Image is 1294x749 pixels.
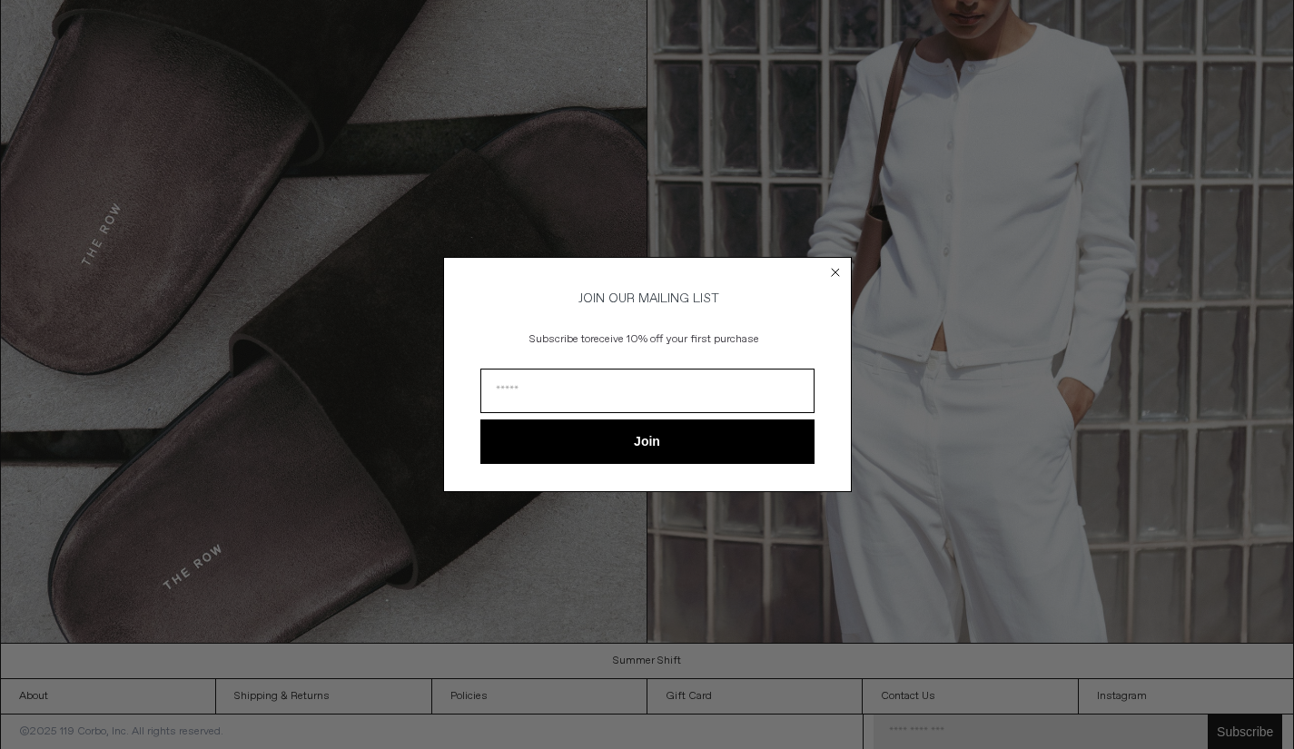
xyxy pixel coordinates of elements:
[529,332,590,347] span: Subscribe to
[480,369,815,413] input: Email
[576,291,719,307] span: JOIN OUR MAILING LIST
[590,332,759,347] span: receive 10% off your first purchase
[826,263,845,281] button: Close dialog
[480,419,815,464] button: Join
